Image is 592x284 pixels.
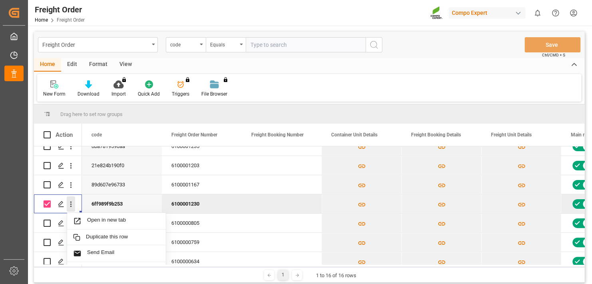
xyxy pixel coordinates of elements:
[91,132,102,138] span: code
[331,132,377,138] span: Container Unit Details
[162,233,242,252] div: 6100000759
[82,137,162,156] div: 0ba7819590aa
[35,4,85,16] div: Freight Order
[171,132,217,138] span: Freight Order Number
[61,58,83,72] div: Edit
[278,270,288,280] div: 1
[34,233,82,252] div: Press SPACE to select this row.
[34,175,82,194] div: Press SPACE to select this row.
[162,175,242,194] div: 6100001167
[449,5,528,20] button: Compo Expert
[162,252,242,271] div: 6100000634
[34,252,82,271] div: Press SPACE to select this row.
[34,137,82,156] div: Press SPACE to select this row.
[366,37,382,52] button: search button
[162,214,242,232] div: 6100000805
[83,58,113,72] div: Format
[34,58,61,72] div: Home
[528,4,546,22] button: show 0 new notifications
[82,175,162,194] div: 89d607e96733
[162,137,242,156] div: 6100001235
[542,52,565,58] span: Ctrl/CMD + S
[34,156,82,175] div: Press SPACE to select this row.
[210,39,237,48] div: Equals
[42,39,149,49] div: Freight Order
[449,7,525,19] div: Compo Expert
[206,37,246,52] button: open menu
[34,194,82,214] div: Press SPACE to deselect this row.
[411,132,461,138] span: Freight Booking Details
[162,194,242,213] div: 6100001230
[43,90,66,98] div: New Form
[430,6,443,20] img: Screenshot%202023-09-29%20at%2010.02.21.png_1712312052.png
[113,58,138,72] div: View
[524,37,580,52] button: Save
[35,17,48,23] a: Home
[34,214,82,233] div: Press SPACE to select this row.
[251,132,304,138] span: Freight Booking Number
[77,90,99,98] div: Download
[166,37,206,52] button: open menu
[162,156,242,175] div: 6100001203
[38,37,158,52] button: open menu
[60,111,123,117] span: Drag here to set row groups
[56,131,73,138] div: Action
[82,156,162,175] div: 21e824b190f0
[170,39,197,48] div: code
[316,272,356,280] div: 1 to 16 of 16 rows
[82,194,162,213] div: 6ff989f9b253
[491,132,532,138] span: Freight Unit Details
[246,37,366,52] input: Type to search
[138,90,160,98] div: Quick Add
[546,4,564,22] button: Help Center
